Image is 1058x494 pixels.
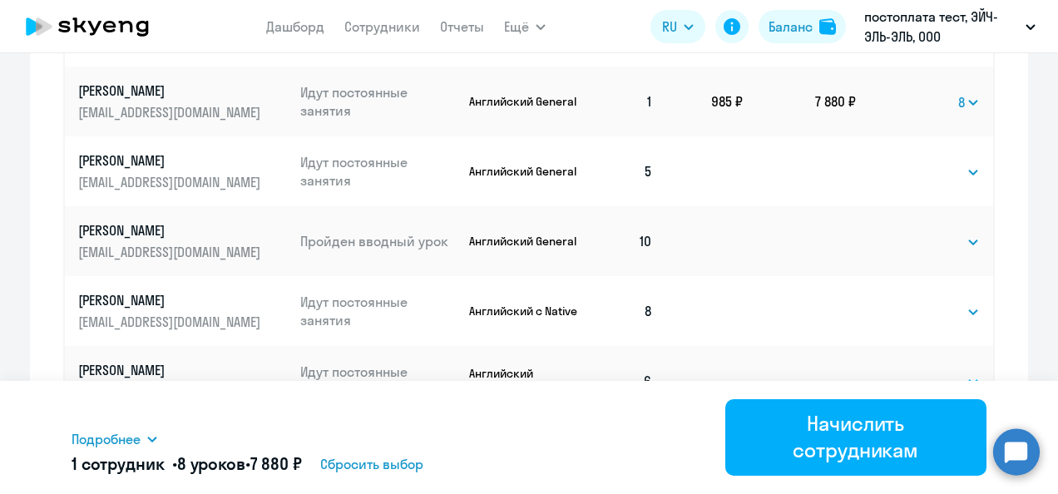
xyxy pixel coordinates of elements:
[819,18,836,35] img: balance
[300,83,457,120] p: Идут постоянные занятия
[469,304,581,319] p: Английский с Native
[78,103,264,121] p: [EMAIL_ADDRESS][DOMAIN_NAME]
[469,94,581,109] p: Английский General
[78,361,264,379] p: [PERSON_NAME]
[78,221,287,261] a: [PERSON_NAME][EMAIL_ADDRESS][DOMAIN_NAME]
[504,10,546,43] button: Ещё
[581,276,666,346] td: 8
[581,136,666,206] td: 5
[266,18,324,35] a: Дашборд
[864,7,1019,47] p: постоплата тест, ЭЙЧ-ЭЛЬ-ЭЛЬ, ООО
[581,67,666,136] td: 1
[581,206,666,276] td: 10
[250,453,302,474] span: 7 880 ₽
[469,164,581,179] p: Английский General
[78,173,264,191] p: [EMAIL_ADDRESS][DOMAIN_NAME]
[78,291,287,331] a: [PERSON_NAME][EMAIL_ADDRESS][DOMAIN_NAME]
[300,363,457,399] p: Идут постоянные занятия
[344,18,420,35] a: Сотрудники
[469,366,581,396] p: Английский Premium
[78,313,264,331] p: [EMAIL_ADDRESS][DOMAIN_NAME]
[581,346,666,416] td: 6
[300,232,457,250] p: Пройден вводный урок
[650,10,705,43] button: RU
[72,452,302,476] h5: 1 сотрудник • •
[769,17,813,37] div: Баланс
[469,234,581,249] p: Английский General
[440,18,484,35] a: Отчеты
[78,82,264,100] p: [PERSON_NAME]
[743,67,856,136] td: 7 880 ₽
[78,221,264,240] p: [PERSON_NAME]
[78,151,287,191] a: [PERSON_NAME][EMAIL_ADDRESS][DOMAIN_NAME]
[177,453,245,474] span: 8 уроков
[300,293,457,329] p: Идут постоянные занятия
[78,291,264,309] p: [PERSON_NAME]
[78,361,287,401] a: [PERSON_NAME][EMAIL_ADDRESS][DOMAIN_NAME]
[78,243,264,261] p: [EMAIL_ADDRESS][DOMAIN_NAME]
[856,7,1044,47] button: постоплата тест, ЭЙЧ-ЭЛЬ-ЭЛЬ, ООО
[72,429,141,449] span: Подробнее
[320,454,423,474] span: Сбросить выбор
[725,399,987,476] button: Начислить сотрудникам
[759,10,846,43] button: Балансbalance
[666,67,743,136] td: 985 ₽
[749,410,964,463] div: Начислить сотрудникам
[504,17,529,37] span: Ещё
[300,153,457,190] p: Идут постоянные занятия
[78,151,264,170] p: [PERSON_NAME]
[78,82,287,121] a: [PERSON_NAME][EMAIL_ADDRESS][DOMAIN_NAME]
[662,17,677,37] span: RU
